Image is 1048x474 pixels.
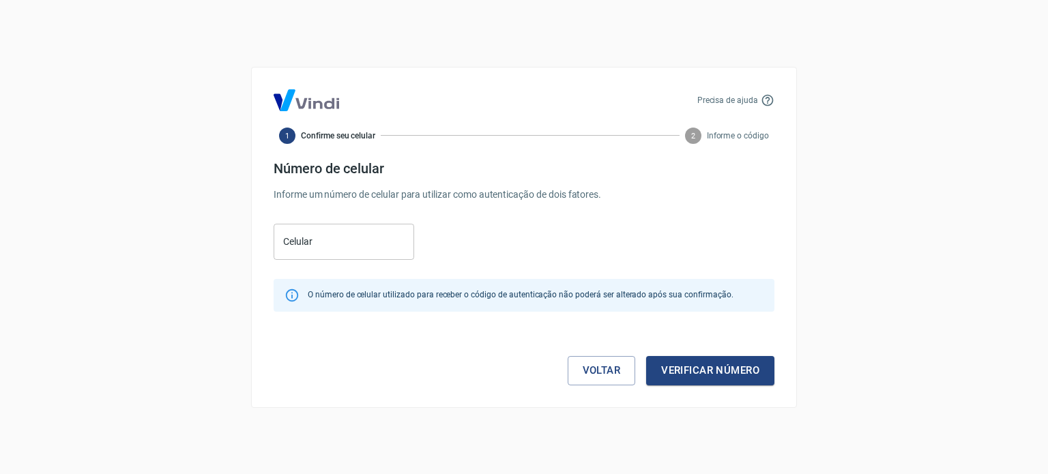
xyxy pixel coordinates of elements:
[274,89,339,111] img: Logo Vind
[285,131,289,140] text: 1
[301,130,375,142] span: Confirme seu celular
[274,188,774,202] p: Informe um número de celular para utilizar como autenticação de dois fatores.
[274,160,774,177] h4: Número de celular
[697,94,758,106] p: Precisa de ajuda
[646,356,774,385] button: Verificar número
[691,131,695,140] text: 2
[707,130,769,142] span: Informe o código
[308,283,733,308] div: O número de celular utilizado para receber o código de autenticação não poderá ser alterado após ...
[568,356,636,385] a: Voltar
